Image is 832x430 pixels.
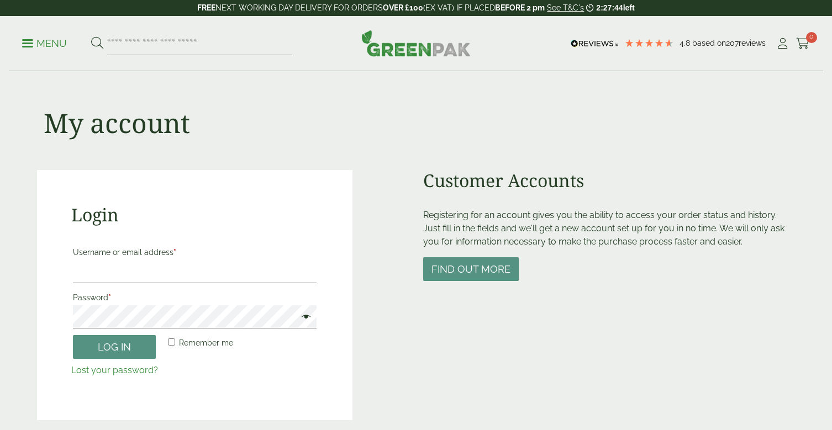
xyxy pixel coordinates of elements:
button: Find out more [423,257,519,281]
p: Menu [22,37,67,50]
a: See T&C's [547,3,584,12]
input: Remember me [168,338,175,346]
p: Registering for an account gives you the ability to access your order status and history. Just fi... [423,209,795,248]
span: 4.8 [680,39,692,47]
button: Log in [73,335,156,359]
span: left [623,3,635,12]
span: Remember me [179,338,233,347]
strong: FREE [197,3,215,12]
a: Lost your password? [71,365,158,375]
label: Username or email address [73,245,317,260]
img: REVIEWS.io [571,40,619,47]
h1: My account [44,107,190,139]
span: 0 [806,32,817,43]
a: Find out more [423,264,519,275]
label: Password [73,290,317,305]
span: reviews [739,39,766,47]
i: Cart [796,38,810,49]
a: Menu [22,37,67,48]
h2: Customer Accounts [423,170,795,191]
span: 207 [726,39,739,47]
div: 4.79 Stars [624,38,674,48]
h2: Login [71,204,318,225]
strong: BEFORE 2 pm [495,3,545,12]
strong: OVER £100 [383,3,423,12]
i: My Account [776,38,789,49]
a: 0 [796,35,810,52]
span: Based on [692,39,726,47]
img: GreenPak Supplies [361,30,471,56]
span: 2:27:44 [596,3,623,12]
